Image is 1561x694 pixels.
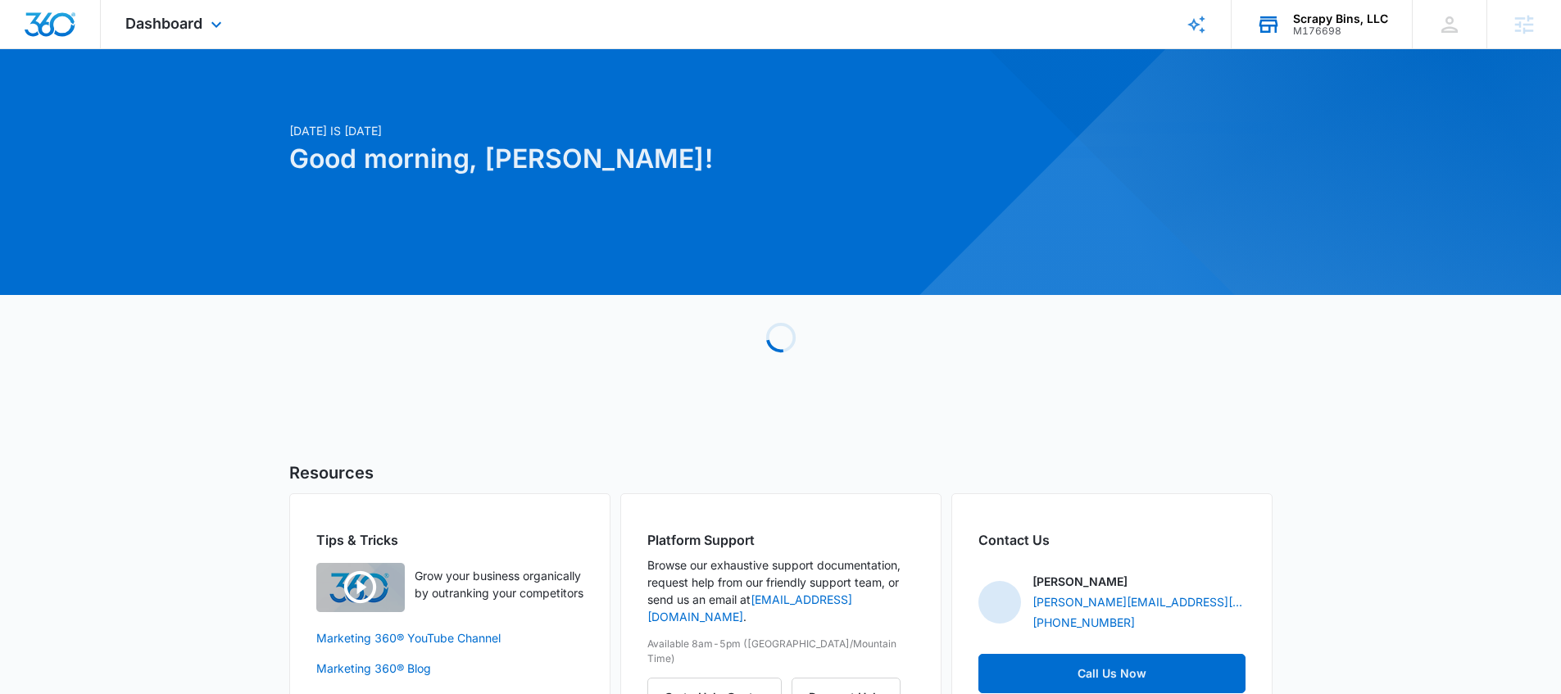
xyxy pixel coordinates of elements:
[647,530,914,550] h2: Platform Support
[289,139,938,179] h1: Good morning, [PERSON_NAME]!
[978,530,1246,550] h2: Contact Us
[316,660,583,677] a: Marketing 360® Blog
[125,15,202,32] span: Dashboard
[289,122,938,139] p: [DATE] is [DATE]
[1293,25,1388,37] div: account id
[1032,573,1128,590] p: [PERSON_NAME]
[1293,12,1388,25] div: account name
[316,629,583,646] a: Marketing 360® YouTube Channel
[1032,593,1246,610] a: [PERSON_NAME][EMAIL_ADDRESS][PERSON_NAME][DOMAIN_NAME]
[978,654,1246,693] a: Call Us Now
[316,530,583,550] h2: Tips & Tricks
[415,567,583,601] p: Grow your business organically by outranking your competitors
[647,556,914,625] p: Browse our exhaustive support documentation, request help from our friendly support team, or send...
[289,460,1273,485] h5: Resources
[978,581,1021,624] img: Aimee Lee
[1032,614,1135,631] a: [PHONE_NUMBER]
[647,637,914,666] p: Available 8am-5pm ([GEOGRAPHIC_DATA]/Mountain Time)
[316,563,405,612] img: Quick Overview Video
